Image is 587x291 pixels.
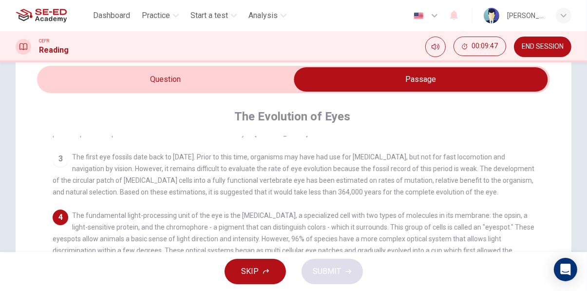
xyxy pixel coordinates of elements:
[484,8,499,23] img: Profile picture
[89,7,134,24] button: Dashboard
[454,37,506,57] div: Hide
[16,6,89,25] a: SE-ED Academy logo
[514,37,571,57] button: END SESSION
[39,38,49,44] span: CEFR
[138,7,183,24] button: Practice
[234,109,350,124] h4: The Evolution of Eyes
[248,10,278,21] span: Analysis
[522,43,564,51] span: END SESSION
[225,259,286,284] button: SKIP
[53,151,68,167] div: 3
[425,37,446,57] div: Mute
[53,212,534,290] span: The fundamental light-processing unit of the eye is the [MEDICAL_DATA], a specialized cell with t...
[39,44,69,56] h1: Reading
[53,153,534,196] span: The first eye fossils date back to [DATE]. Prior to this time, organisms may have had use for [ME...
[507,10,544,21] div: [PERSON_NAME]
[142,10,170,21] span: Practice
[413,12,425,19] img: en
[242,265,259,278] span: SKIP
[554,258,577,281] div: Open Intercom Messenger
[53,210,68,225] div: 4
[190,10,228,21] span: Start a test
[472,42,498,50] span: 00:09:47
[16,6,67,25] img: SE-ED Academy logo
[245,7,290,24] button: Analysis
[454,37,506,56] button: 00:09:47
[93,10,130,21] span: Dashboard
[187,7,241,24] button: Start a test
